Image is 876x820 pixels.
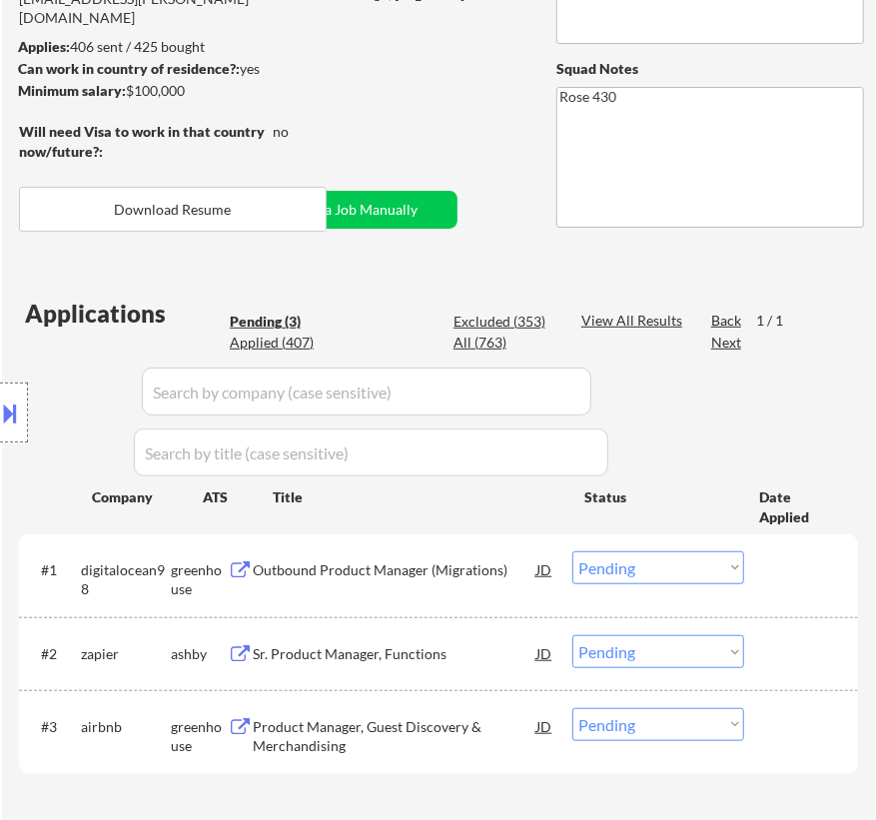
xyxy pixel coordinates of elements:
div: yes [18,59,345,79]
div: View All Results [581,311,688,331]
div: Date Applied [759,487,834,526]
div: Next [711,333,743,353]
div: JD [534,551,553,587]
strong: Can work in country of residence?: [18,60,240,77]
input: Search by company (case sensitive) [142,368,591,415]
div: Squad Notes [556,59,864,79]
strong: Applies: [18,38,70,55]
div: #3 [41,717,65,737]
div: Product Manager, Guest Discovery & Merchandising [253,717,536,756]
strong: Minimum salary: [18,82,126,99]
div: Back [711,311,743,331]
div: JD [534,635,553,671]
div: 406 sent / 425 bought [18,37,351,57]
div: airbnb [81,717,171,737]
div: Status [584,478,730,514]
div: $100,000 [18,81,351,101]
div: greenhouse [171,717,228,756]
div: Outbound Product Manager (Migrations) [253,560,536,580]
div: All (763) [453,333,553,353]
div: Title [273,487,565,507]
div: JD [534,708,553,744]
div: Excluded (353) [453,312,553,332]
div: 1 / 1 [756,311,802,331]
div: Sr. Product Manager, Functions [253,644,536,664]
input: Search by title (case sensitive) [134,428,608,476]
